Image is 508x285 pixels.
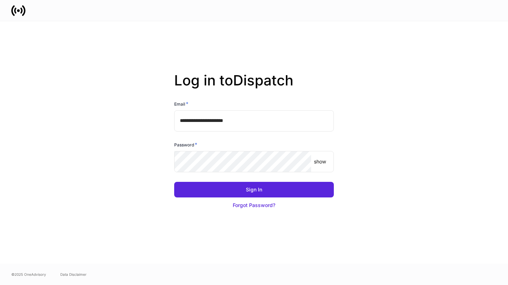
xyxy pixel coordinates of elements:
[60,272,87,277] a: Data Disclaimer
[174,182,334,197] button: Sign In
[11,272,46,277] span: © 2025 OneAdvisory
[246,186,262,193] div: Sign In
[174,141,197,148] h6: Password
[233,202,275,209] div: Forgot Password?
[174,72,334,100] h2: Log in to Dispatch
[174,197,334,213] button: Forgot Password?
[314,158,326,165] p: show
[174,100,188,107] h6: Email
